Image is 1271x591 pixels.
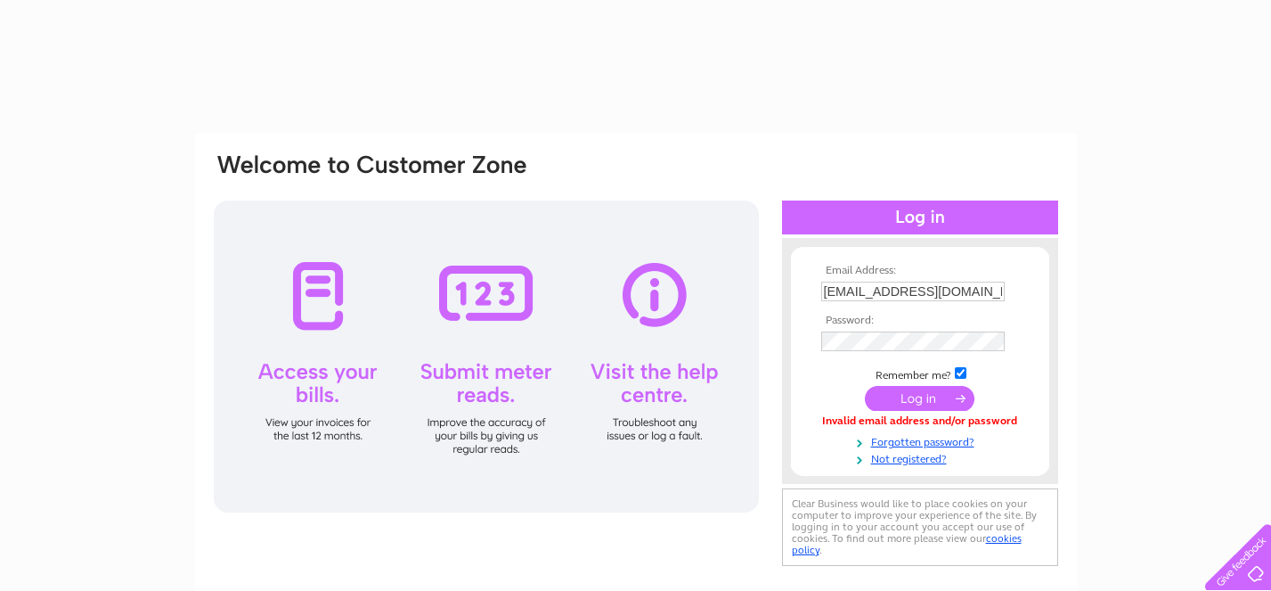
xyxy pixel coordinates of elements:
[821,432,1023,449] a: Forgotten password?
[821,449,1023,466] a: Not registered?
[792,532,1022,556] a: cookies policy
[821,415,1019,428] div: Invalid email address and/or password
[865,386,974,411] input: Submit
[817,315,1023,327] th: Password:
[817,365,1023,382] td: Remember me?
[782,488,1058,566] div: Clear Business would like to place cookies on your computer to improve your experience of the sit...
[817,265,1023,277] th: Email Address:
